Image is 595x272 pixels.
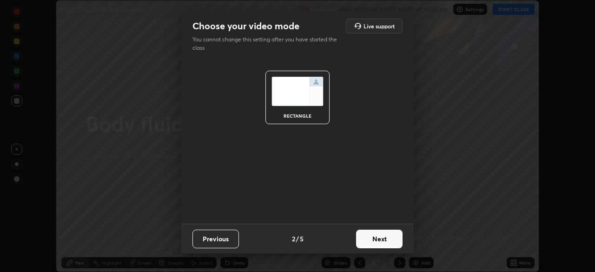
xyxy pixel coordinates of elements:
[192,230,239,248] button: Previous
[300,234,304,244] h4: 5
[192,20,299,32] h2: Choose your video mode
[364,23,395,29] h5: Live support
[356,230,403,248] button: Next
[271,77,324,106] img: normalScreenIcon.ae25ed63.svg
[296,234,299,244] h4: /
[279,113,316,118] div: rectangle
[192,35,343,52] p: You cannot change this setting after you have started the class
[292,234,295,244] h4: 2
